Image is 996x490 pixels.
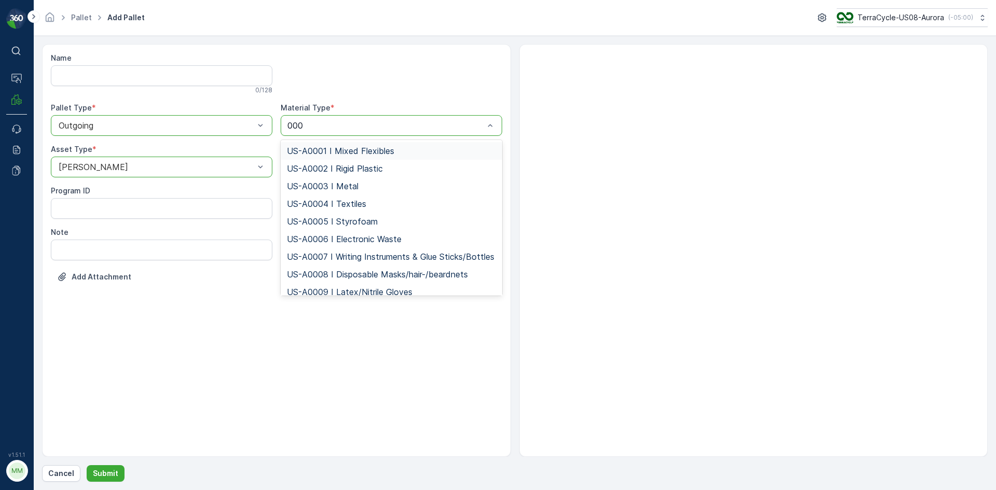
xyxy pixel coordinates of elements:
p: ( -05:00 ) [948,13,973,22]
div: MM [9,463,25,479]
span: Name : [9,170,34,179]
label: Asset Type [51,145,92,153]
span: US-A0002 I Rigid Plastic [287,164,383,173]
span: 70 [61,187,70,196]
p: Submit [93,468,118,479]
span: US-A0004 I Textiles [287,199,366,208]
label: Pallet Type [51,103,92,112]
span: US-A0008 I Disposable Masks/hair-/beardnets [287,270,468,279]
span: - [54,204,58,213]
span: 70 [58,221,67,230]
label: Program ID [51,186,90,195]
span: US-A0007 I Writing Instruments & Glue Sticks/Bottles [287,252,494,261]
img: image_ci7OI47.png [837,12,853,23]
span: US-A0005 I Styrofoam [287,217,378,226]
img: logo [6,8,27,29]
span: v 1.51.1 [6,452,27,458]
a: Homepage [44,16,56,24]
span: US-A0101 I Gloves & Safety - Decanted [44,256,185,264]
p: TerraCycle-US08-Aurora [857,12,944,23]
span: US-A0006 I Electronic Waste [287,234,402,244]
span: Net Weight : [9,204,54,213]
label: Name [51,53,72,62]
label: Material Type [281,103,330,112]
span: US-A0001 I Mixed Flexibles [287,146,394,156]
label: Note [51,228,68,236]
p: Cancel [48,468,74,479]
button: TerraCycle-US08-Aurora(-05:00) [837,8,988,27]
span: Asset Type : [9,239,55,247]
span: Pallet_US08 #9035 [34,170,102,179]
span: Material : [9,256,44,264]
button: Submit [87,465,125,482]
button: Cancel [42,465,80,482]
span: US-A0003 I Metal [287,181,358,191]
p: 0 / 128 [255,86,272,94]
span: Add Pallet [105,12,147,23]
p: Add Attachment [72,272,131,282]
span: US-A0009 I Latex/Nitrile Gloves [287,287,412,297]
button: MM [6,460,27,482]
span: Tare Weight : [9,221,58,230]
span: Total Weight : [9,187,61,196]
button: Upload File [51,269,137,285]
a: Pallet [71,13,92,22]
span: [PERSON_NAME] [55,239,114,247]
p: Pallet_US08 #9035 [458,9,536,21]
